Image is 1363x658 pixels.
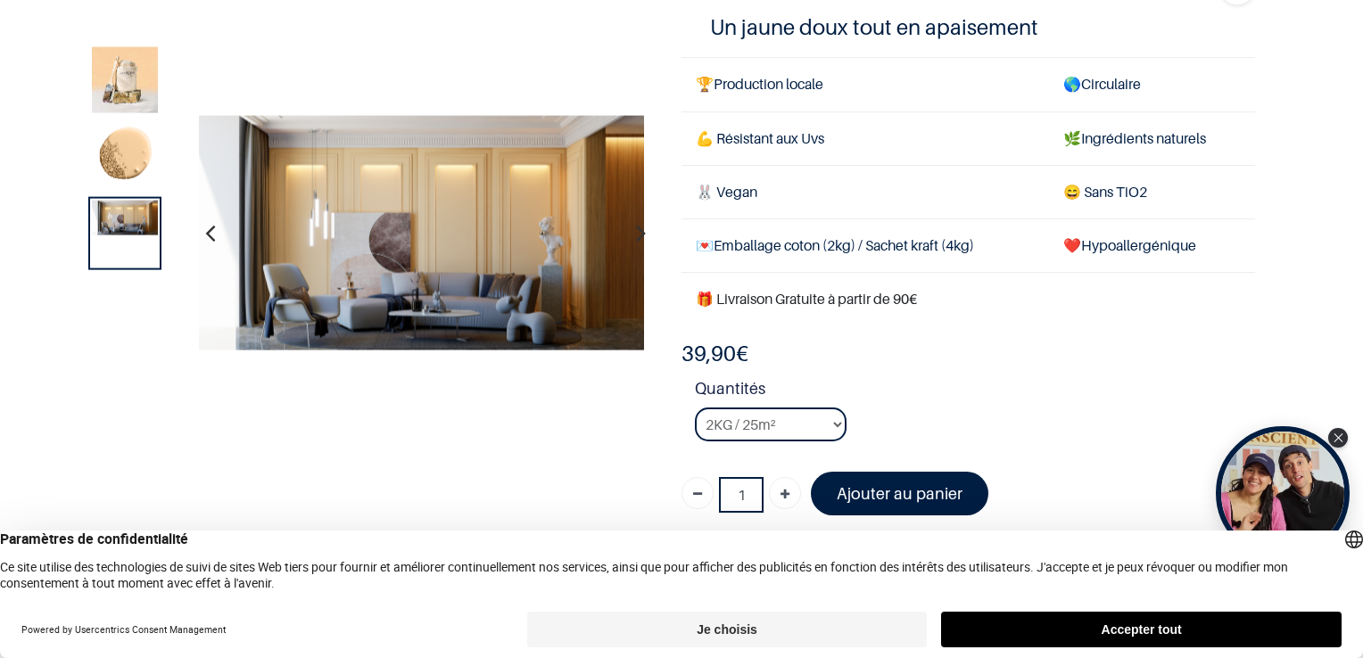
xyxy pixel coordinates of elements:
div: Open Tolstoy [1216,426,1350,560]
span: 🌎 [1063,75,1081,93]
b: € [681,341,748,366]
span: 💌 [696,236,714,254]
div: Tolstoy bubble widget [1216,426,1350,560]
img: Product image [92,201,158,235]
td: Production locale [681,58,1049,111]
img: Product image [199,115,645,350]
span: 💪 Résistant aux Uvs [696,129,824,147]
h4: Un jaune doux tout en apaisement [710,13,1226,41]
strong: Quantités [695,376,1255,407]
a: Supprimer [681,477,714,509]
td: Circulaire [1049,58,1254,111]
td: ❤️Hypoallergénique [1049,218,1254,272]
span: 🏆 [696,75,714,93]
td: Ingrédients naturels [1049,111,1254,165]
td: ans TiO2 [1049,165,1254,218]
font: Ajouter au panier [837,484,962,503]
img: Product image [92,124,158,190]
img: Product image [92,47,158,113]
a: Ajouter [769,477,801,509]
span: 😄 S [1063,183,1092,201]
span: 39,90 [681,341,736,366]
font: 🎁 Livraison Gratuite à partir de 90€ [696,290,917,308]
span: 🌿 [1063,129,1081,147]
span: 🐰 Vegan [696,183,757,201]
td: Emballage coton (2kg) / Sachet kraft (4kg) [681,218,1049,272]
div: Open Tolstoy widget [1216,426,1350,560]
a: Ajouter au panier [811,472,988,515]
button: Open chat widget [15,15,69,69]
div: Close Tolstoy widget [1328,428,1348,448]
